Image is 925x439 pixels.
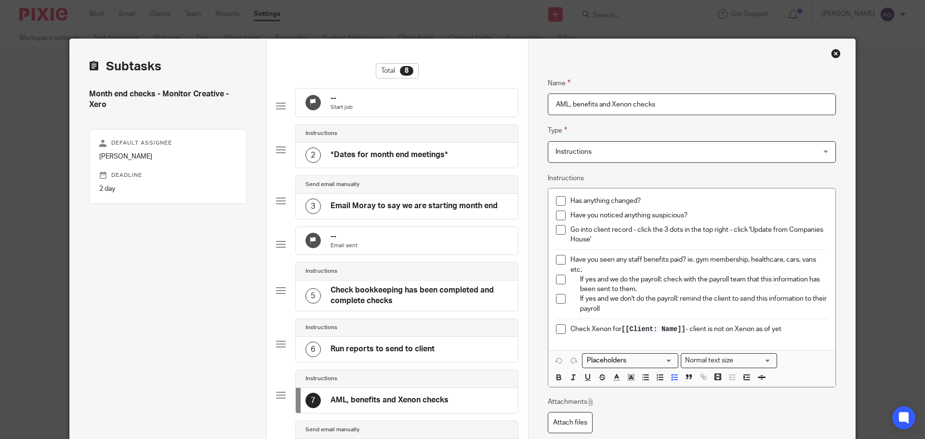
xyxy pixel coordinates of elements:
p: 2 day [99,184,237,194]
p: Has anything changed? [570,196,828,206]
div: Close this dialog window [831,49,841,58]
p: Deadline [99,172,237,179]
p: If yes and we don't do the payroll: remind the client to send this information to their payroll [580,294,828,314]
h4: Instructions [305,324,337,332]
p: Have you noticed anything suspicious? [570,211,828,220]
h4: Send email manually [305,181,359,188]
h4: Run reports to send to client [330,344,435,354]
p: Attachments [548,397,595,407]
label: Instructions [548,173,584,183]
span: Instructions [555,148,592,155]
div: 6 [305,342,321,357]
label: Type [548,125,567,136]
div: Total [376,63,419,79]
label: Attach files [548,412,593,434]
p: Default assignee [99,139,237,147]
span: Normal text size [683,356,736,366]
div: Search for option [582,353,678,368]
div: Text styles [681,353,777,368]
p: [PERSON_NAME] [99,152,237,161]
div: 8 [400,66,413,76]
h4: Send email manually [305,426,359,434]
p: Go into client record - click the 3 dots in the top right - click 'Update from Companies House' [570,225,828,245]
label: Name [548,78,570,89]
div: 7 [305,393,321,408]
div: Search for option [681,353,777,368]
h4: Month end checks - Monitor Creative - Xero [89,89,247,110]
p: Check Xenon for - client is not on Xenon as of yet [570,324,828,334]
p: Have you seen any staff benefits paid? ie. gym membership, healthcare, cars, vans etc. [570,255,828,275]
h4: Instructions [305,375,337,383]
p: If yes and we do the payroll: check with the payroll team that this information has been sent to ... [580,275,828,294]
div: 2 [305,147,321,163]
div: 3 [305,199,321,214]
h4: Check bookkeeping has been completed and complete checks [330,285,508,306]
div: Placeholders [582,353,678,368]
h4: AML, benefits and Xenon checks [330,395,449,405]
div: 5 [305,288,321,304]
h4: Instructions [305,267,337,275]
input: Search for option [737,356,771,366]
h4: -- [330,93,353,104]
h4: *Dates for month end meetings* [330,150,448,160]
span: [[Client: Name]] [621,325,686,333]
p: Start job [330,104,353,111]
input: Search for option [583,356,673,366]
p: Email sent [330,242,357,250]
h4: Email Moray to say we are starting month end [330,201,498,211]
h2: Subtasks [89,58,161,75]
h4: Instructions [305,130,337,137]
h4: -- [330,232,357,242]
